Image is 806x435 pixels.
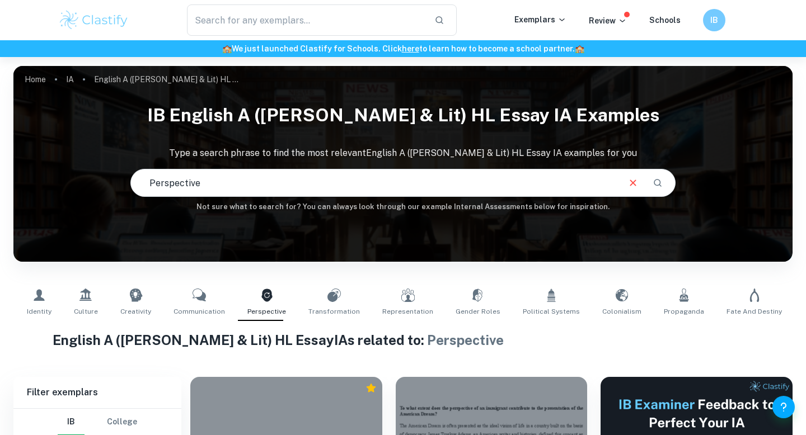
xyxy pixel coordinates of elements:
p: Review [589,15,627,27]
a: Home [25,72,46,87]
span: Perspective [427,332,504,348]
h6: Filter exemplars [13,377,181,408]
span: Transformation [308,306,360,316]
span: Perspective [247,306,286,316]
span: Colonialism [602,306,641,316]
h6: We just launched Clastify for Schools. Click to learn how to become a school partner. [2,42,804,55]
span: Political Systems [523,306,580,316]
button: IB [703,9,725,31]
span: Culture [74,306,98,316]
div: Premium [365,382,377,394]
span: Fate and Destiny [727,306,782,316]
button: Search [648,173,667,192]
button: Help and Feedback [772,396,795,418]
span: 🏫 [222,44,232,53]
p: English A ([PERSON_NAME] & Lit) HL Essay [94,73,240,86]
span: 🏫 [575,44,584,53]
span: Gender Roles [456,306,500,316]
a: IA [66,72,74,87]
span: Representation [382,306,433,316]
input: E.g. A Doll's House, Sylvia Plath, identity and belonging... [131,167,618,198]
h1: IB English A ([PERSON_NAME] & Lit) HL Essay IA examples [13,97,793,133]
span: Creativity [120,306,151,316]
h1: English A ([PERSON_NAME] & Lit) HL Essay IAs related to: [53,330,754,350]
img: Clastify logo [58,9,129,31]
input: Search for any exemplars... [187,4,425,36]
span: Identity [27,306,51,316]
span: Propaganda [664,306,704,316]
span: Communication [174,306,225,316]
p: Exemplars [514,13,566,26]
h6: Not sure what to search for? You can always look through our example Internal Assessments below f... [13,201,793,212]
a: here [402,44,419,53]
p: Type a search phrase to find the most relevant English A ([PERSON_NAME] & Lit) HL Essay IA exampl... [13,146,793,160]
a: Schools [649,16,681,25]
h6: IB [708,14,721,26]
button: Clear [622,172,644,193]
